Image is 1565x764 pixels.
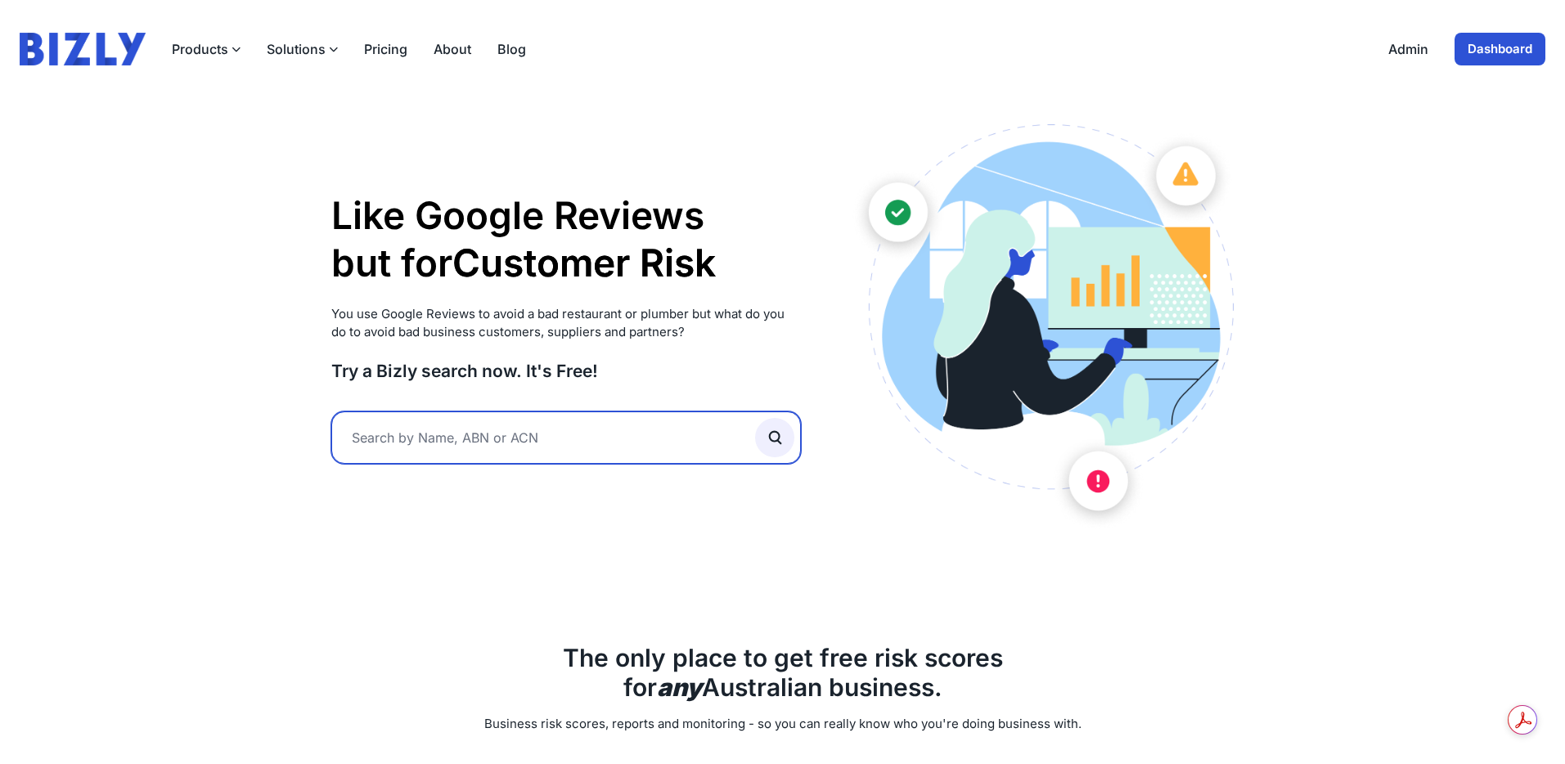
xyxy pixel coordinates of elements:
a: Dashboard [1455,33,1545,65]
h1: Like Google Reviews but for [331,192,802,286]
button: Solutions [267,39,338,59]
a: Blog [497,39,526,59]
li: Customer Risk [452,240,716,287]
h2: The only place to get free risk scores for Australian business. [331,643,1234,702]
p: You use Google Reviews to avoid a bad restaurant or plumber but what do you do to avoid bad busin... [331,305,802,342]
input: Search by Name, ABN or ACN [331,411,802,464]
button: Products [172,39,241,59]
a: About [434,39,471,59]
a: Pricing [364,39,407,59]
b: any [657,672,702,702]
a: Admin [1388,39,1428,59]
p: Business risk scores, reports and monitoring - so you can really know who you're doing business w... [331,715,1234,734]
h3: Try a Bizly search now. It's Free! [331,360,802,382]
